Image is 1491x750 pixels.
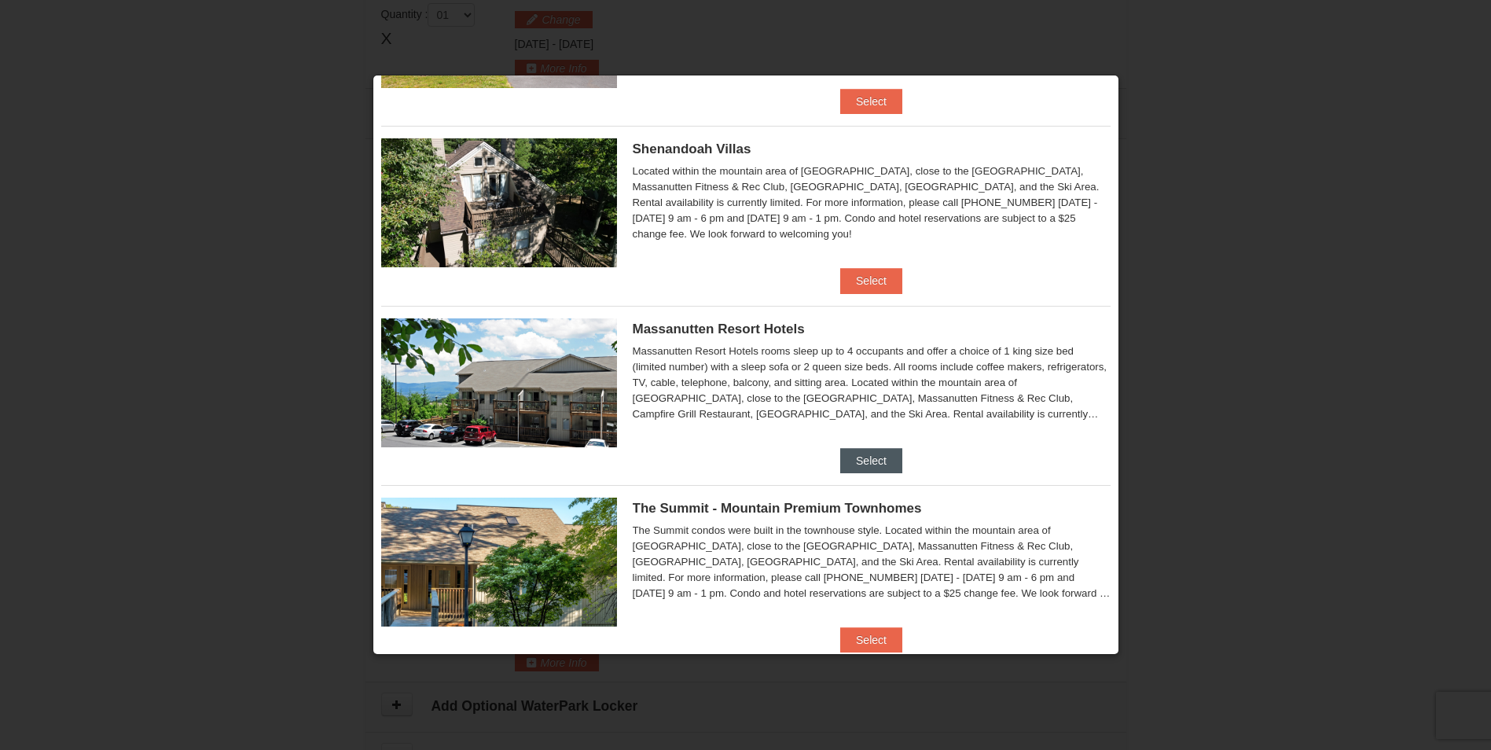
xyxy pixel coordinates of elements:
img: 19219019-2-e70bf45f.jpg [381,138,617,267]
button: Select [840,627,902,653]
button: Select [840,268,902,293]
button: Select [840,89,902,114]
img: 19219026-1-e3b4ac8e.jpg [381,318,617,447]
img: 19219034-1-0eee7e00.jpg [381,498,617,627]
span: Shenandoah Villas [633,142,751,156]
span: Massanutten Resort Hotels [633,322,805,336]
div: Located within the mountain area of [GEOGRAPHIC_DATA], close to the [GEOGRAPHIC_DATA], Massanutte... [633,164,1111,242]
span: The Summit - Mountain Premium Townhomes [633,501,922,516]
div: The Summit condos were built in the townhouse style. Located within the mountain area of [GEOGRAP... [633,523,1111,601]
button: Select [840,448,902,473]
div: Massanutten Resort Hotels rooms sleep up to 4 occupants and offer a choice of 1 king size bed (li... [633,344,1111,422]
